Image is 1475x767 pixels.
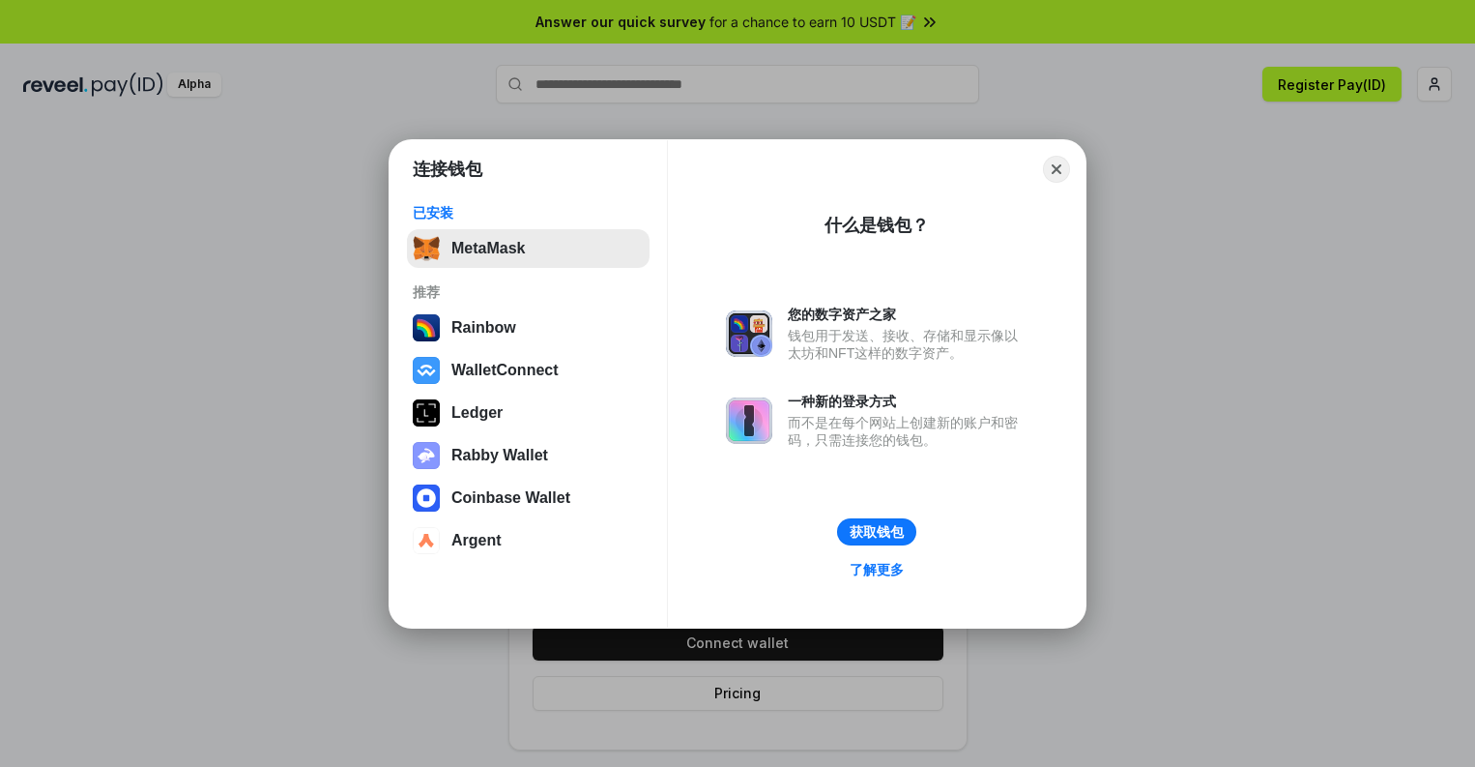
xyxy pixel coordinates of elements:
button: MetaMask [407,229,650,268]
img: svg+xml,%3Csvg%20fill%3D%22none%22%20height%3D%2233%22%20viewBox%3D%220%200%2035%2033%22%20width%... [413,235,440,262]
img: svg+xml,%3Csvg%20xmlns%3D%22http%3A%2F%2Fwww.w3.org%2F2000%2Fsvg%22%20width%3D%2228%22%20height%3... [413,399,440,427]
button: Close [1043,156,1070,183]
div: 推荐 [413,283,644,301]
div: WalletConnect [451,362,559,379]
div: 您的数字资产之家 [788,306,1027,323]
div: 获取钱包 [850,523,904,541]
img: svg+xml,%3Csvg%20width%3D%2228%22%20height%3D%2228%22%20viewBox%3D%220%200%2028%2028%22%20fill%3D... [413,357,440,384]
img: svg+xml,%3Csvg%20xmlns%3D%22http%3A%2F%2Fwww.w3.org%2F2000%2Fsvg%22%20fill%3D%22none%22%20viewBox... [726,398,772,444]
div: Ledger [451,404,503,422]
div: 而不是在每个网站上创建新的账户和密码，只需连接您的钱包。 [788,414,1027,449]
button: Ledger [407,394,650,432]
img: svg+xml,%3Csvg%20width%3D%22120%22%20height%3D%22120%22%20viewBox%3D%220%200%20120%20120%22%20fil... [413,314,440,341]
img: svg+xml,%3Csvg%20xmlns%3D%22http%3A%2F%2Fwww.w3.org%2F2000%2Fsvg%22%20fill%3D%22none%22%20viewBox... [726,310,772,357]
div: MetaMask [451,240,525,257]
button: Coinbase Wallet [407,479,650,517]
div: 钱包用于发送、接收、存储和显示像以太坊和NFT这样的数字资产。 [788,327,1027,362]
img: svg+xml,%3Csvg%20width%3D%2228%22%20height%3D%2228%22%20viewBox%3D%220%200%2028%2028%22%20fill%3D... [413,527,440,554]
div: Argent [451,532,502,549]
button: Rainbow [407,309,650,347]
button: Rabby Wallet [407,436,650,475]
a: 了解更多 [838,557,915,582]
button: 获取钱包 [837,518,916,546]
button: WalletConnect [407,351,650,390]
div: 什么是钱包？ [824,214,929,237]
div: 了解更多 [850,561,904,578]
div: Rainbow [451,319,516,337]
div: Rabby Wallet [451,447,548,464]
div: 一种新的登录方式 [788,393,1027,410]
button: Argent [407,521,650,560]
h1: 连接钱包 [413,158,482,181]
div: 已安装 [413,204,644,221]
img: svg+xml,%3Csvg%20width%3D%2228%22%20height%3D%2228%22%20viewBox%3D%220%200%2028%2028%22%20fill%3D... [413,485,440,512]
img: svg+xml,%3Csvg%20xmlns%3D%22http%3A%2F%2Fwww.w3.org%2F2000%2Fsvg%22%20fill%3D%22none%22%20viewBox... [413,442,440,469]
div: Coinbase Wallet [451,489,570,507]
